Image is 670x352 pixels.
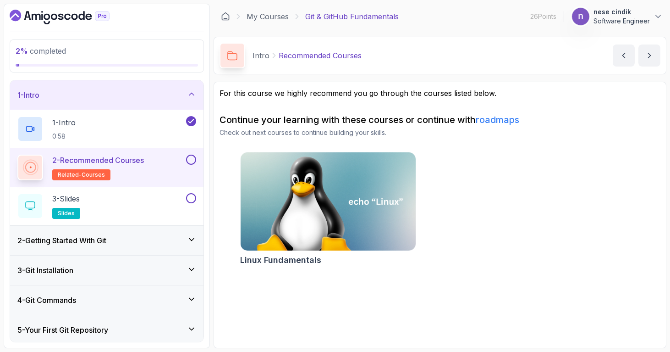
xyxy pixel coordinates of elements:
[10,80,203,110] button: 1-Intro
[572,8,589,25] img: user profile image
[247,11,289,22] a: My Courses
[221,12,230,21] a: Dashboard
[10,285,203,315] button: 4-Git Commands
[52,193,80,204] p: 3 - Slides
[16,46,66,56] span: completed
[17,155,196,180] button: 2-Recommended Coursesrelated-courses
[17,89,39,101] h3: 1 - Intro
[571,7,663,26] button: user profile imagenese cindikSoftware Engineer
[52,132,76,141] p: 0:58
[240,152,416,267] a: Linux Fundamentals cardLinux Fundamentals
[17,295,76,306] h3: 4 - Git Commands
[10,256,203,285] button: 3-Git Installation
[279,50,362,61] p: Recommended Courses
[17,324,108,335] h3: 5 - Your First Git Repository
[16,46,28,56] span: 2 %
[10,10,131,24] a: Dashboard
[10,315,203,345] button: 5-Your First Git Repository
[220,128,660,137] p: Check out next courses to continue building your skills.
[52,117,76,128] p: 1 - Intro
[476,114,519,125] a: roadmaps
[58,171,105,179] span: related-courses
[241,152,416,251] img: Linux Fundamentals card
[220,88,660,99] p: For this course we highly recommend you go through the courses listed below.
[593,7,650,17] p: nese cindik
[17,193,196,219] button: 3-Slidesslides
[17,265,73,276] h3: 3 - Git Installation
[52,155,144,166] p: 2 - Recommended Courses
[17,235,106,246] h3: 2 - Getting Started With Git
[17,116,196,142] button: 1-Intro0:58
[220,113,660,126] h2: Continue your learning with these courses or continue with
[638,45,660,67] button: next content
[253,50,269,61] p: Intro
[240,254,321,267] h2: Linux Fundamentals
[593,17,650,26] p: Software Engineer
[530,12,556,21] p: 26 Points
[305,11,399,22] p: Git & GitHub Fundamentals
[58,210,75,217] span: slides
[613,45,635,67] button: previous content
[10,226,203,255] button: 2-Getting Started With Git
